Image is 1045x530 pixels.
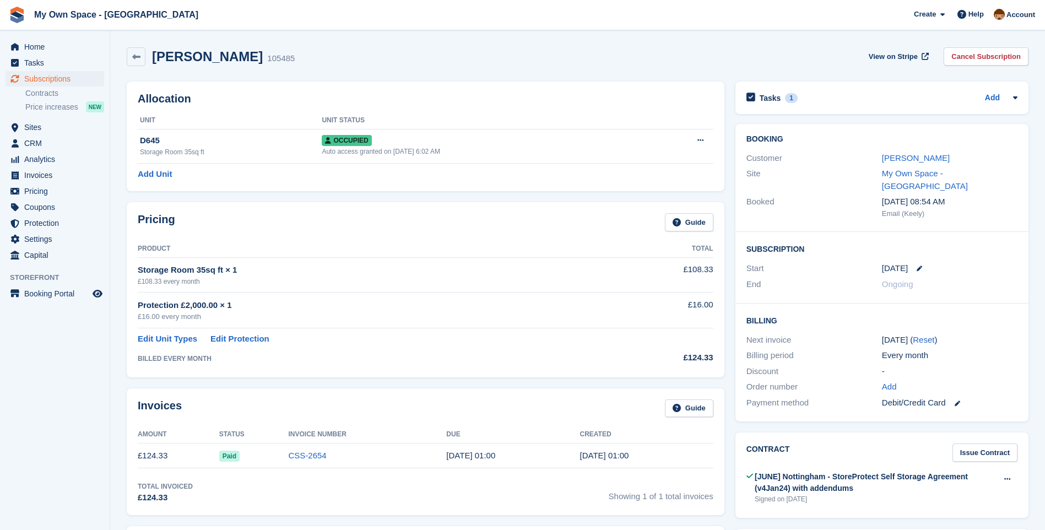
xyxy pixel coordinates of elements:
[138,482,193,491] div: Total Invoiced
[6,247,104,263] a: menu
[607,257,713,292] td: £108.33
[882,279,913,289] span: Ongoing
[580,451,629,460] time: 2025-09-03 00:00:10 UTC
[994,9,1005,20] img: Paula Harris
[746,278,882,291] div: End
[10,272,110,283] span: Storefront
[746,262,882,275] div: Start
[24,286,90,301] span: Booking Portal
[6,152,104,167] a: menu
[219,426,289,444] th: Status
[24,71,90,86] span: Subscriptions
[6,199,104,215] a: menu
[882,365,1017,378] div: -
[138,213,175,231] h2: Pricing
[746,381,882,393] div: Order number
[138,277,607,286] div: £108.33 every month
[944,47,1028,66] a: Cancel Subscription
[446,451,495,460] time: 2025-09-04 00:00:00 UTC
[322,135,371,146] span: Occupied
[6,167,104,183] a: menu
[746,349,882,362] div: Billing period
[210,333,269,345] a: Edit Protection
[138,264,607,277] div: Storage Room 35sq ft × 1
[6,136,104,151] a: menu
[6,286,104,301] a: menu
[138,112,322,129] th: Unit
[140,147,322,157] div: Storage Room 35sq ft
[914,9,936,20] span: Create
[913,335,934,344] a: Reset
[138,491,193,504] div: £124.33
[665,399,713,418] a: Guide
[869,51,918,62] span: View on Stripe
[882,196,1017,208] div: [DATE] 08:54 AM
[24,120,90,135] span: Sites
[746,196,882,219] div: Booked
[138,354,607,364] div: BILLED EVERY MONTH
[289,451,327,460] a: CSS-2654
[746,397,882,409] div: Payment method
[86,101,104,112] div: NEW
[138,426,219,444] th: Amount
[219,451,240,462] span: Paid
[24,39,90,55] span: Home
[91,287,104,300] a: Preview store
[882,169,968,191] a: My Own Space - [GEOGRAPHIC_DATA]
[138,333,197,345] a: Edit Unit Types
[138,240,607,258] th: Product
[289,426,447,444] th: Invoice Number
[760,93,781,103] h2: Tasks
[24,231,90,247] span: Settings
[864,47,931,66] a: View on Stripe
[24,152,90,167] span: Analytics
[952,444,1017,462] a: Issue Contract
[746,444,790,462] h2: Contract
[607,351,713,364] div: £124.33
[580,426,713,444] th: Created
[6,71,104,86] a: menu
[6,215,104,231] a: menu
[968,9,984,20] span: Help
[755,494,997,504] div: Signed on [DATE]
[152,49,263,64] h2: [PERSON_NAME]
[607,240,713,258] th: Total
[30,6,203,24] a: My Own Space - [GEOGRAPHIC_DATA]
[746,334,882,347] div: Next invoice
[322,147,649,156] div: Auto access granted on [DATE] 6:02 AM
[24,136,90,151] span: CRM
[24,215,90,231] span: Protection
[6,120,104,135] a: menu
[138,444,219,468] td: £124.33
[138,311,607,322] div: £16.00 every month
[138,299,607,312] div: Protection £2,000.00 × 1
[24,247,90,263] span: Capital
[746,167,882,192] div: Site
[25,88,104,99] a: Contracts
[882,208,1017,219] div: Email (Keely)
[6,231,104,247] a: menu
[882,349,1017,362] div: Every month
[1006,9,1035,20] span: Account
[24,167,90,183] span: Invoices
[446,426,580,444] th: Due
[755,471,997,494] div: [JUNE] Nottingham - StoreProtect Self Storage Agreement (v4Jan24) with addendums
[322,112,649,129] th: Unit Status
[665,213,713,231] a: Guide
[140,134,322,147] div: D645
[24,55,90,71] span: Tasks
[25,101,104,113] a: Price increases NEW
[25,102,78,112] span: Price increases
[9,7,25,23] img: stora-icon-8386f47178a22dfd0bd8f6a31ec36ba5ce8667c1dd55bd0f319d3a0aa187defe.svg
[267,52,295,65] div: 105485
[607,293,713,328] td: £16.00
[985,92,1000,105] a: Add
[882,262,908,275] time: 2025-09-03 00:00:00 UTC
[882,153,950,163] a: [PERSON_NAME]
[882,334,1017,347] div: [DATE] ( )
[785,93,798,103] div: 1
[746,243,1017,254] h2: Subscription
[882,397,1017,409] div: Debit/Credit Card
[6,39,104,55] a: menu
[138,93,713,105] h2: Allocation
